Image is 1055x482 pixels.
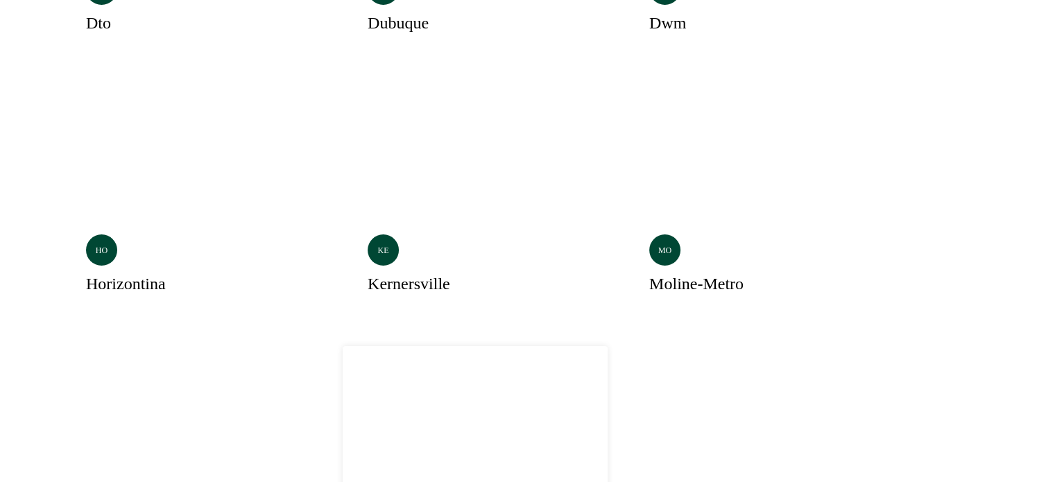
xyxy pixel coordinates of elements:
[368,271,450,296] h3: kernersville
[343,85,608,329] a: kekernersville
[649,271,744,296] h3: moline-metro
[61,85,326,329] a: hohorizontina
[96,244,108,257] p: ho
[86,10,111,35] h3: dto
[624,85,889,329] a: Selectedmomoline-metro
[658,244,671,257] p: mo
[378,244,389,257] p: ke
[821,105,852,119] p: Selected
[649,10,686,35] h3: dwm
[368,10,429,35] h3: dubuque
[86,271,166,296] h3: horizontina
